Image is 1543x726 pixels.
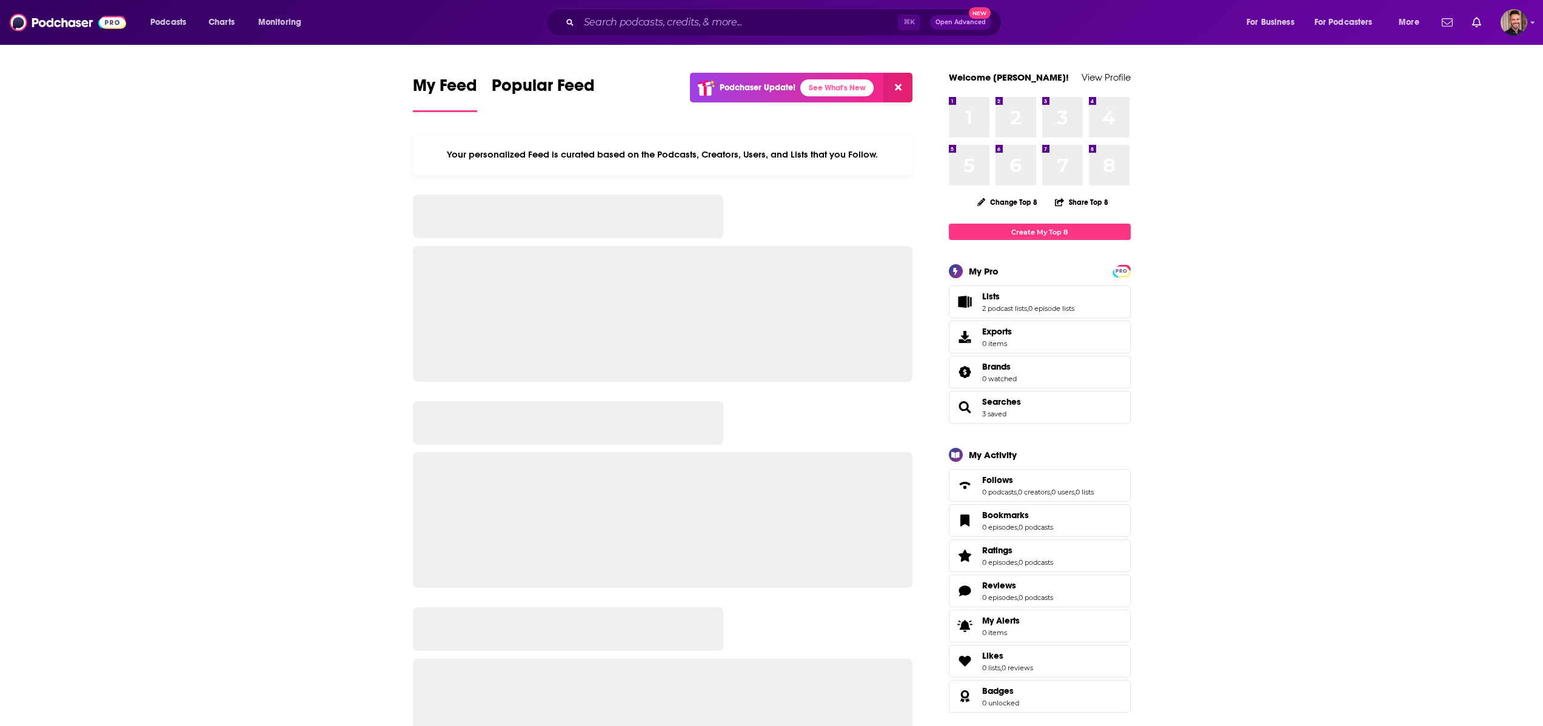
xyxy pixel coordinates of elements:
span: Brands [982,361,1011,372]
span: 0 items [982,339,1012,348]
button: open menu [1238,13,1310,32]
span: Exports [982,326,1012,337]
a: 0 lists [1076,488,1094,496]
span: Ratings [982,545,1012,556]
a: Reviews [953,582,977,599]
button: open menu [250,13,317,32]
a: Lists [953,293,977,310]
span: , [1050,488,1051,496]
button: Share Top 8 [1054,190,1109,214]
span: Follows [982,475,1013,485]
img: Podchaser - Follow, Share and Rate Podcasts [10,11,126,34]
span: , [1074,488,1076,496]
button: open menu [1307,13,1390,32]
a: Show notifications dropdown [1467,12,1486,33]
div: Your personalized Feed is curated based on the Podcasts, Creators, Users, and Lists that you Follow. [413,134,913,175]
a: 0 podcasts [1019,523,1053,531]
a: Searches [953,399,977,416]
span: , [1017,593,1019,602]
span: Monitoring [258,14,301,31]
a: 3 saved [982,410,1006,418]
a: 0 episodes [982,558,1017,567]
a: Reviews [982,580,1053,591]
a: Likes [953,653,977,670]
a: Bookmarks [982,510,1053,521]
span: My Alerts [953,618,977,634]
a: Badges [953,688,977,705]
a: Exports [949,321,1131,353]
span: Bookmarks [949,504,1131,537]
a: Ratings [982,545,1053,556]
a: Bookmarks [953,512,977,529]
span: Bookmarks [982,510,1029,521]
div: My Pro [969,265,999,277]
span: My Alerts [982,615,1020,626]
a: Searches [982,396,1021,407]
span: Badges [982,685,1014,696]
span: Likes [982,650,1003,661]
span: Popular Feed [492,75,595,103]
span: , [1017,523,1019,531]
a: View Profile [1082,72,1131,83]
a: PRO [1114,266,1129,275]
a: Show notifications dropdown [1437,12,1458,33]
span: , [1017,488,1018,496]
span: My Feed [413,75,477,103]
a: Ratings [953,547,977,564]
a: Create My Top 8 [949,224,1131,240]
span: Charts [209,14,235,31]
span: Lists [949,285,1131,318]
span: Open Advanced [936,19,986,25]
span: , [1000,664,1002,672]
a: 0 episodes [982,523,1017,531]
a: 0 episode lists [1028,304,1074,313]
a: My Alerts [949,610,1131,642]
a: 0 reviews [1002,664,1033,672]
button: Change Top 8 [970,195,1045,210]
span: Podcasts [150,14,186,31]
span: , [1017,558,1019,567]
span: Exports [953,328,977,345]
a: Likes [982,650,1033,661]
span: Reviews [982,580,1016,591]
div: My Activity [969,449,1017,461]
span: More [1399,14,1419,31]
input: Search podcasts, credits, & more... [579,13,898,32]
span: Follows [949,469,1131,502]
a: 2 podcast lists [982,304,1027,313]
a: 0 unlocked [982,699,1019,707]
a: Brands [982,361,1017,372]
a: 0 lists [982,664,1000,672]
button: open menu [142,13,202,32]
a: Follows [982,475,1094,485]
a: 0 podcasts [1019,593,1053,602]
span: For Podcasters [1314,14,1373,31]
a: 0 podcasts [1019,558,1053,567]
a: Popular Feed [492,75,595,112]
span: Searches [949,391,1131,424]
button: open menu [1390,13,1434,32]
span: 0 items [982,628,1020,637]
div: Search podcasts, credits, & more... [557,8,1013,36]
a: 0 episodes [982,593,1017,602]
span: New [969,7,991,19]
span: Ratings [949,539,1131,572]
span: Logged in as benmcconaghy [1501,9,1527,36]
a: Lists [982,291,1074,302]
a: 0 creators [1018,488,1050,496]
button: Show profile menu [1501,9,1527,36]
span: , [1027,304,1028,313]
button: Open AdvancedNew [930,15,991,30]
span: Reviews [949,574,1131,607]
span: For Business [1247,14,1294,31]
a: 0 users [1051,488,1074,496]
a: 0 podcasts [982,488,1017,496]
span: Brands [949,356,1131,388]
span: PRO [1114,267,1129,276]
a: Badges [982,685,1019,696]
span: Lists [982,291,1000,302]
a: See What's New [800,79,874,96]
